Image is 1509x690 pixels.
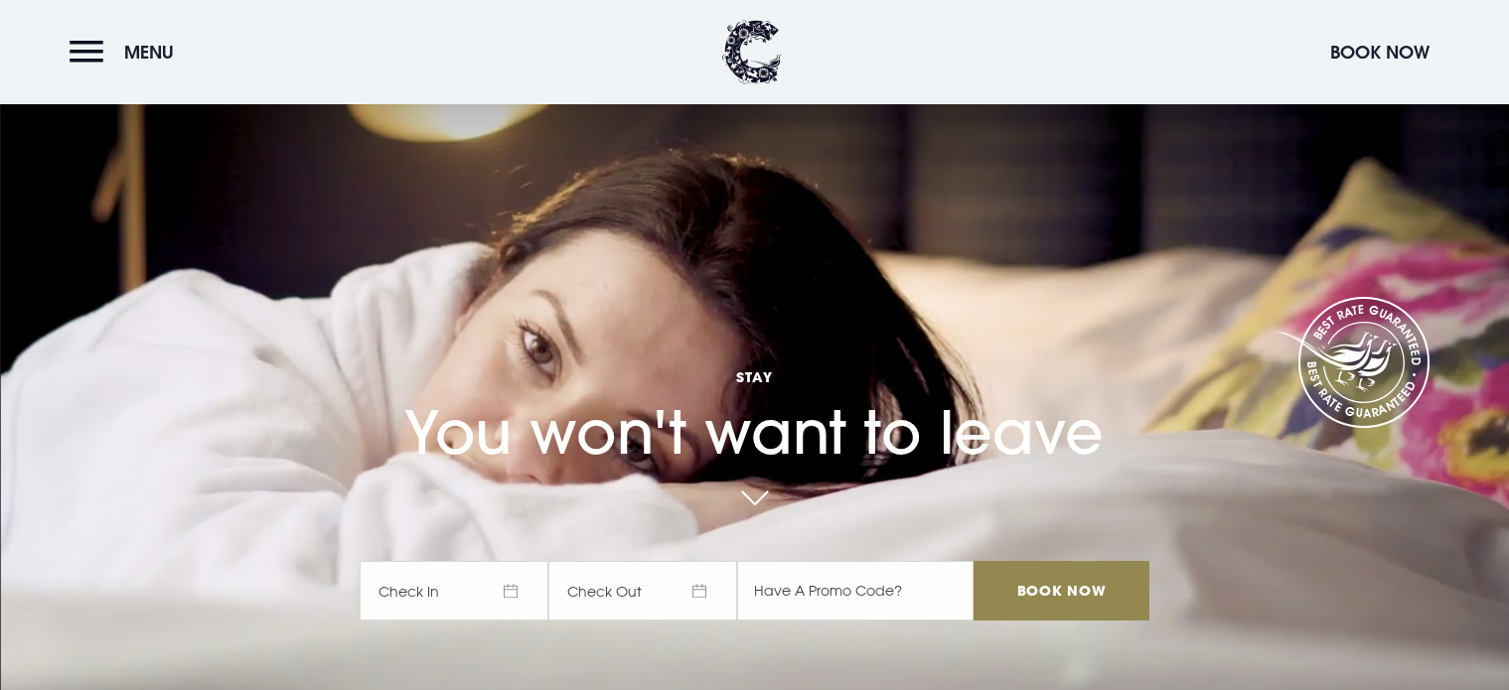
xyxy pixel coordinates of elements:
button: Menu [70,31,184,73]
img: Clandeboye Lodge [722,20,782,84]
input: Book Now [974,561,1148,621]
span: Stay [360,367,1148,386]
button: Book Now [1320,31,1439,73]
input: Have A Promo Code? [737,561,974,621]
h1: You won't want to leave [360,323,1148,468]
span: Menu [124,41,174,64]
span: Check In [360,561,548,621]
span: Check Out [548,561,737,621]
